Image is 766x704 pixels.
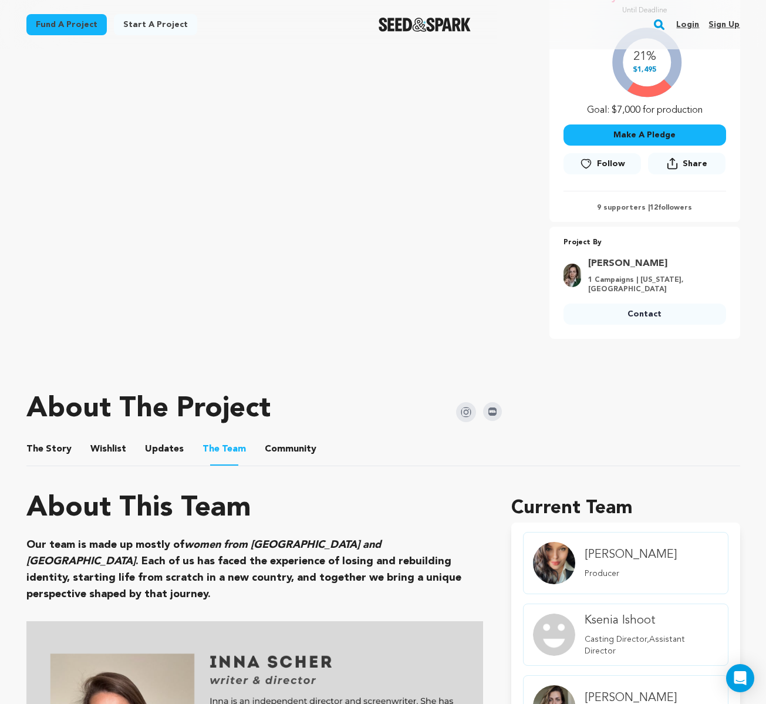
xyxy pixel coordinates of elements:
[117,68,126,78] img: tab_keywords_by_traffic_grey.svg
[533,542,575,584] img: Team Image
[585,634,718,657] p: Casting Director,Assistant Director
[597,158,625,170] span: Follow
[563,203,726,213] p: 9 supporters | followers
[563,124,726,146] button: Make A Pledge
[585,568,677,580] p: Producer
[26,494,251,523] h1: About This Team
[563,264,581,287] img: 046c3a4b0dd6660e.jpg
[588,275,719,294] p: 1 Campaigns | [US_STATE], [GEOGRAPHIC_DATA]
[31,31,129,40] div: Domain: [DOMAIN_NAME]
[708,15,740,34] a: Sign up
[130,69,198,77] div: Keywords by Traffic
[726,664,754,692] div: Open Intercom Messenger
[523,532,728,594] a: member.name Profile
[203,442,220,456] span: The
[32,68,41,78] img: tab_domain_overview_orange.svg
[90,442,126,456] span: Wishlist
[676,15,699,34] a: Login
[26,442,43,456] span: The
[26,540,381,567] em: women from [GEOGRAPHIC_DATA] and [GEOGRAPHIC_DATA]
[648,153,725,174] button: Share
[26,14,107,35] a: Fund a project
[563,304,726,325] a: Contact
[19,31,28,40] img: website_grey.svg
[585,547,677,563] h4: [PERSON_NAME]
[483,402,502,421] img: Seed&Spark IMDB Icon
[26,395,271,423] h1: About The Project
[33,19,58,28] div: v 4.0.25
[19,19,28,28] img: logo_orange.svg
[265,442,316,456] span: Community
[203,442,246,456] span: Team
[648,153,725,179] span: Share
[26,442,72,456] span: Story
[563,153,641,174] a: Follow
[511,494,740,523] h1: Current Team
[588,257,719,271] a: Goto Inna Scher profile
[379,18,471,32] img: Seed&Spark Logo Dark Mode
[585,612,718,629] h4: Ksenia Ishoot
[379,18,471,32] a: Seed&Spark Homepage
[26,540,461,599] strong: Our team is made up mostly of . Each of us has faced the experience of losing and rebuilding iden...
[533,614,575,656] img: Team Image
[45,69,105,77] div: Domain Overview
[114,14,197,35] a: Start a project
[683,158,707,170] span: Share
[650,204,658,211] span: 12
[523,604,728,666] a: member.name Profile
[456,402,476,422] img: Seed&Spark Instagram Icon
[145,442,184,456] span: Updates
[563,236,726,250] p: Project By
